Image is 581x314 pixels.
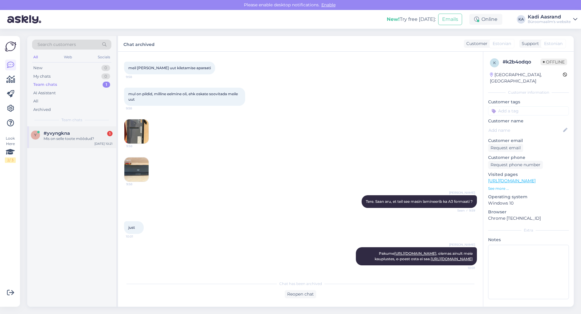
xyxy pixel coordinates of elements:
img: Attachment [124,157,149,182]
p: Chrome [TECHNICAL_ID] [488,215,569,222]
div: Extra [488,228,569,233]
span: 9:58 [126,182,149,186]
div: Customer [464,40,487,47]
div: Try free [DATE]: [387,16,436,23]
a: [URL][DOMAIN_NAME] [431,257,473,261]
span: mul on pildid, milline eelmine oli, ehk oskate soovitada meile uut [128,92,239,102]
img: Attachment [124,119,149,144]
div: 1 [107,131,113,136]
span: Estonian [493,40,511,47]
span: Tere. Saan aru, et teil see masin lamineerib ka A3 formaati ? [366,199,473,204]
div: New [33,65,42,71]
div: Support [519,40,539,47]
span: [PERSON_NAME] [449,242,475,247]
b: New! [387,16,400,22]
span: Team chats [61,117,82,123]
div: 0 [101,65,110,71]
span: Estonian [544,40,563,47]
p: Visited pages [488,171,569,178]
div: AI Assistant [33,90,56,96]
span: #yvyngkna [44,131,70,136]
div: All [33,98,38,104]
span: just [128,225,135,230]
span: [PERSON_NAME] [449,190,475,195]
label: Chat archived [123,40,155,48]
div: [GEOGRAPHIC_DATA], [GEOGRAPHIC_DATA] [490,72,563,84]
a: [URL][DOMAIN_NAME] [394,251,436,256]
span: Search customers [38,41,76,48]
p: Customer email [488,138,569,144]
p: Customer tags [488,99,569,105]
p: Notes [488,237,569,243]
div: Request phone number [488,161,543,169]
span: y [34,133,37,137]
span: Seen ✓ 9:59 [452,208,475,213]
div: # k2b4odqo [503,58,540,66]
div: Customer information [488,90,569,95]
p: Customer phone [488,154,569,161]
p: Operating system [488,194,569,200]
span: Enable [320,2,337,8]
div: Reopen chat [285,290,316,298]
div: Look Here [5,136,16,163]
div: All [32,53,39,61]
p: Customer name [488,118,569,124]
p: Browser [488,209,569,215]
div: Büroomaailm's website [528,19,571,24]
img: Askly Logo [5,41,16,52]
div: Web [63,53,73,61]
input: Add name [488,127,562,134]
div: Socials [97,53,111,61]
span: 10:01 [452,266,475,270]
span: k [493,60,496,65]
span: Chat has been archived [279,281,322,286]
div: 2 / 3 [5,157,16,163]
span: 9:58 [126,106,149,111]
input: Add a tag [488,106,569,115]
span: 9:58 [126,144,149,148]
div: Request email [488,144,523,152]
div: Online [469,14,502,25]
div: My chats [33,73,51,79]
div: [DATE] 10:21 [94,141,113,146]
span: 9:58 [126,75,149,79]
div: Archived [33,107,51,113]
a: Kadi AasrandBüroomaailm's website [528,15,577,24]
span: meil [PERSON_NAME] uut kiletamise aparaati [128,66,211,70]
span: 10:01 [126,234,149,239]
div: Team chats [33,82,57,88]
div: Mis on selle toote mõõdud? [44,136,113,141]
button: Emails [438,14,462,25]
div: KA [517,15,525,24]
div: Kadi Aasrand [528,15,571,19]
div: 1 [103,82,110,88]
p: Windows 10 [488,200,569,206]
span: Offline [540,59,567,65]
p: See more ... [488,186,569,191]
div: 0 [101,73,110,79]
span: Pakume , olemas ainult meie kauplustes, e-poest osta ei saa. [375,251,474,261]
a: [URL][DOMAIN_NAME] [488,178,536,183]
